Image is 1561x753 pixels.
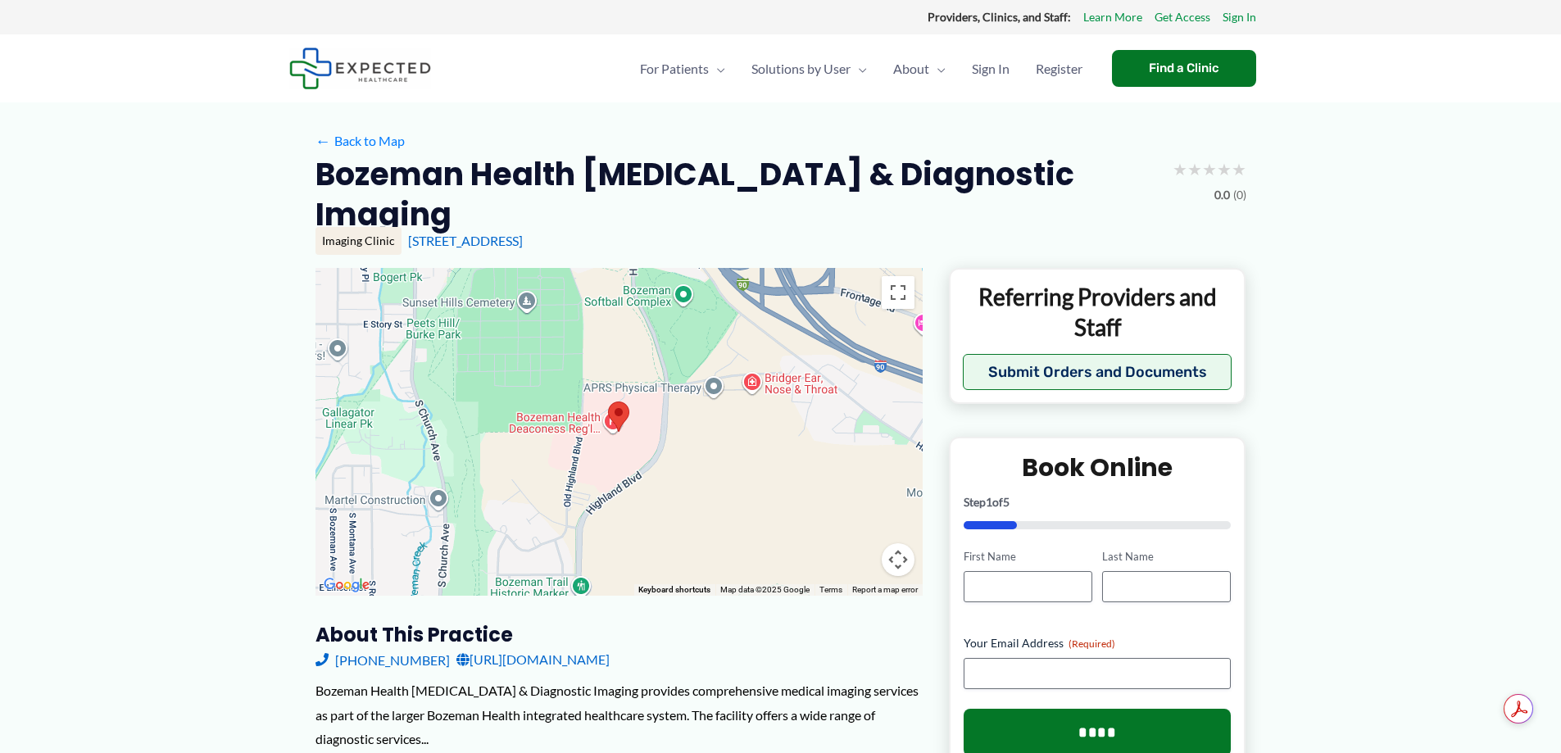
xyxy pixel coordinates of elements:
[315,129,405,153] a: ←Back to Map
[851,40,867,98] span: Menu Toggle
[709,40,725,98] span: Menu Toggle
[882,276,914,309] button: Toggle fullscreen view
[751,40,851,98] span: Solutions by User
[929,40,946,98] span: Menu Toggle
[1202,154,1217,184] span: ★
[315,227,402,255] div: Imaging Clinic
[1102,549,1231,565] label: Last Name
[1173,154,1187,184] span: ★
[638,584,710,596] button: Keyboard shortcuts
[1233,184,1246,206] span: (0)
[320,574,374,596] img: Google
[1023,40,1096,98] a: Register
[972,40,1010,98] span: Sign In
[640,40,709,98] span: For Patients
[882,543,914,576] button: Map camera controls
[893,40,929,98] span: About
[964,497,1232,508] p: Step of
[1036,40,1082,98] span: Register
[964,635,1232,651] label: Your Email Address
[963,354,1232,390] button: Submit Orders and Documents
[315,154,1159,235] h2: Bozeman Health [MEDICAL_DATA] & Diagnostic Imaging
[1112,50,1256,87] a: Find a Clinic
[1232,154,1246,184] span: ★
[720,585,810,594] span: Map data ©2025 Google
[1003,495,1010,509] span: 5
[819,585,842,594] a: Terms (opens in new tab)
[738,40,880,98] a: Solutions by UserMenu Toggle
[1083,7,1142,28] a: Learn More
[852,585,918,594] a: Report a map error
[959,40,1023,98] a: Sign In
[456,647,610,672] a: [URL][DOMAIN_NAME]
[315,133,331,148] span: ←
[289,48,431,89] img: Expected Healthcare Logo - side, dark font, small
[964,451,1232,483] h2: Book Online
[315,678,923,751] div: Bozeman Health [MEDICAL_DATA] & Diagnostic Imaging provides comprehensive medical imaging service...
[963,282,1232,342] p: Referring Providers and Staff
[928,10,1071,24] strong: Providers, Clinics, and Staff:
[880,40,959,98] a: AboutMenu Toggle
[986,495,992,509] span: 1
[1155,7,1210,28] a: Get Access
[1214,184,1230,206] span: 0.0
[1223,7,1256,28] a: Sign In
[408,233,523,248] a: [STREET_ADDRESS]
[315,647,450,672] a: [PHONE_NUMBER]
[627,40,1096,98] nav: Primary Site Navigation
[320,574,374,596] a: Open this area in Google Maps (opens a new window)
[315,622,923,647] h3: About this practice
[964,549,1092,565] label: First Name
[1217,154,1232,184] span: ★
[1187,154,1202,184] span: ★
[1069,637,1115,650] span: (Required)
[627,40,738,98] a: For PatientsMenu Toggle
